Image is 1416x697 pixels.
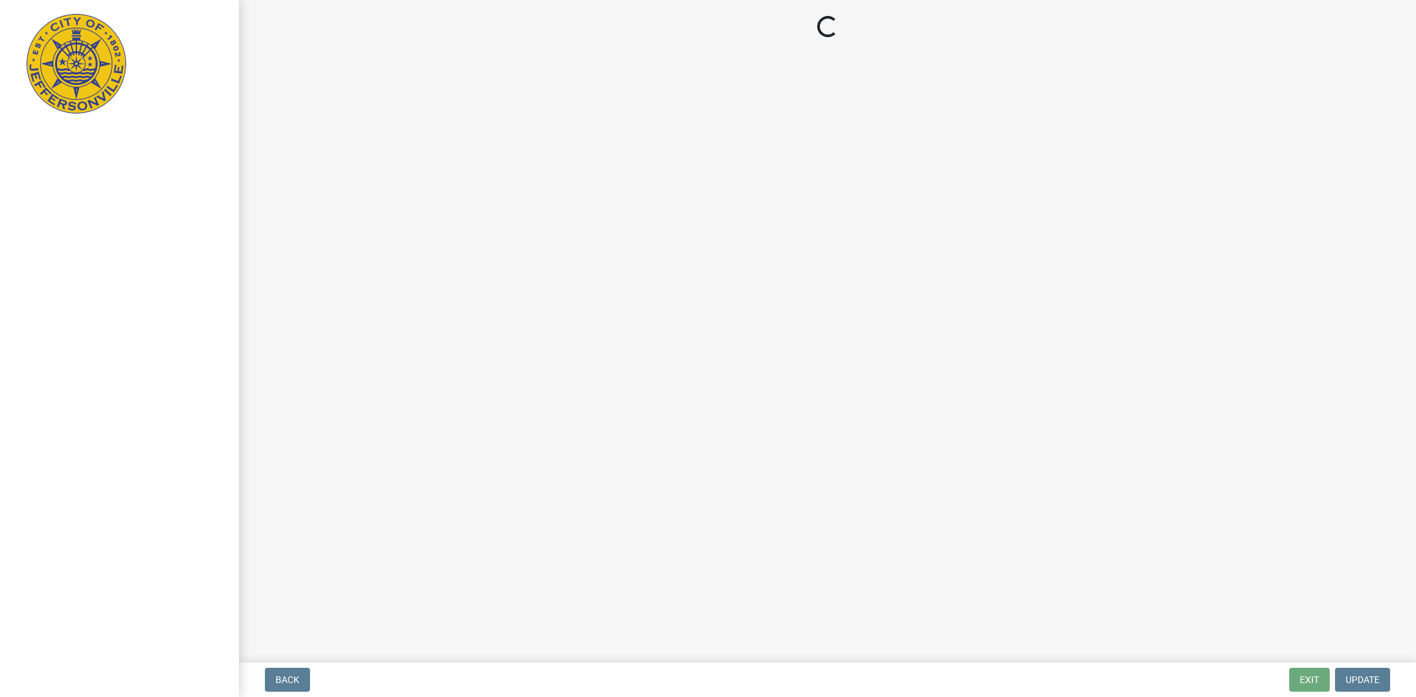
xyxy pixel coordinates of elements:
button: Back [265,668,310,692]
span: Back [275,674,299,685]
span: Update [1346,674,1379,685]
img: City of Jeffersonville, Indiana [27,14,126,114]
button: Update [1335,668,1390,692]
button: Exit [1289,668,1330,692]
